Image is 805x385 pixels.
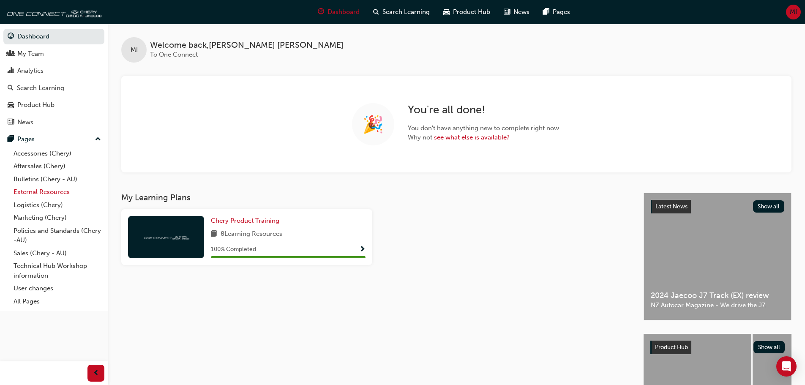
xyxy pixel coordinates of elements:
a: External Resources [10,186,104,199]
div: My Team [17,49,44,59]
span: 🎉 [363,120,384,129]
span: search-icon [373,7,379,17]
button: MI [786,5,801,19]
h3: My Learning Plans [121,193,630,202]
span: prev-icon [93,368,99,379]
a: search-iconSearch Learning [366,3,437,21]
button: Pages [3,131,104,147]
span: Show Progress [359,246,366,254]
span: news-icon [504,7,510,17]
span: Search Learning [382,7,430,17]
span: News [513,7,529,17]
a: Bulletins (Chery - AU) [10,173,104,186]
span: book-icon [211,229,217,240]
button: Show Progress [359,244,366,255]
a: pages-iconPages [536,3,577,21]
a: news-iconNews [497,3,536,21]
div: Open Intercom Messenger [776,356,797,377]
span: Pages [553,7,570,17]
div: Analytics [17,66,44,76]
h2: You're all done! [408,103,561,117]
span: Latest News [655,203,688,210]
span: pages-icon [543,7,549,17]
a: Chery Product Training [211,216,283,226]
span: up-icon [95,134,101,145]
a: All Pages [10,295,104,308]
div: News [17,117,33,127]
img: oneconnect [143,233,189,241]
a: Product HubShow all [650,341,785,354]
span: To One Connect [150,51,198,58]
a: Dashboard [3,29,104,44]
span: news-icon [8,119,14,126]
a: Logistics (Chery) [10,199,104,212]
a: Latest NewsShow all2024 Jaecoo J7 Track (EX) reviewNZ Autocar Magazine - We drive the J7. [644,193,791,320]
div: Pages [17,134,35,144]
span: chart-icon [8,67,14,75]
a: News [3,115,104,130]
span: 8 Learning Resources [221,229,282,240]
a: Technical Hub Workshop information [10,259,104,282]
a: Latest NewsShow all [651,200,784,213]
span: MI [131,45,138,55]
a: see what else is available? [434,134,510,141]
a: guage-iconDashboard [311,3,366,21]
span: NZ Autocar Magazine - We drive the J7. [651,300,784,310]
a: Accessories (Chery) [10,147,104,160]
span: guage-icon [318,7,324,17]
a: Sales (Chery - AU) [10,247,104,260]
a: car-iconProduct Hub [437,3,497,21]
span: car-icon [8,101,14,109]
span: Dashboard [327,7,360,17]
button: Show all [753,200,785,213]
button: Show all [753,341,785,353]
a: Search Learning [3,80,104,96]
a: Policies and Standards (Chery -AU) [10,224,104,247]
span: Welcome back , [PERSON_NAME] [PERSON_NAME] [150,41,344,50]
a: My Team [3,46,104,62]
span: Why not [408,133,561,142]
a: Product Hub [3,97,104,113]
span: Product Hub [453,7,490,17]
span: 2024 Jaecoo J7 Track (EX) review [651,291,784,300]
span: You don't have anything new to complete right now. [408,123,561,133]
a: Aftersales (Chery) [10,160,104,173]
div: Search Learning [17,83,64,93]
span: guage-icon [8,33,14,41]
span: car-icon [443,7,450,17]
a: User changes [10,282,104,295]
div: Product Hub [17,100,55,110]
span: Chery Product Training [211,217,279,224]
span: pages-icon [8,136,14,143]
span: Product Hub [655,344,688,351]
img: oneconnect [4,3,101,20]
a: Analytics [3,63,104,79]
span: 100 % Completed [211,245,256,254]
a: Marketing (Chery) [10,211,104,224]
span: search-icon [8,85,14,92]
span: people-icon [8,50,14,58]
button: DashboardMy TeamAnalyticsSearch LearningProduct HubNews [3,27,104,131]
span: MI [790,7,797,17]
